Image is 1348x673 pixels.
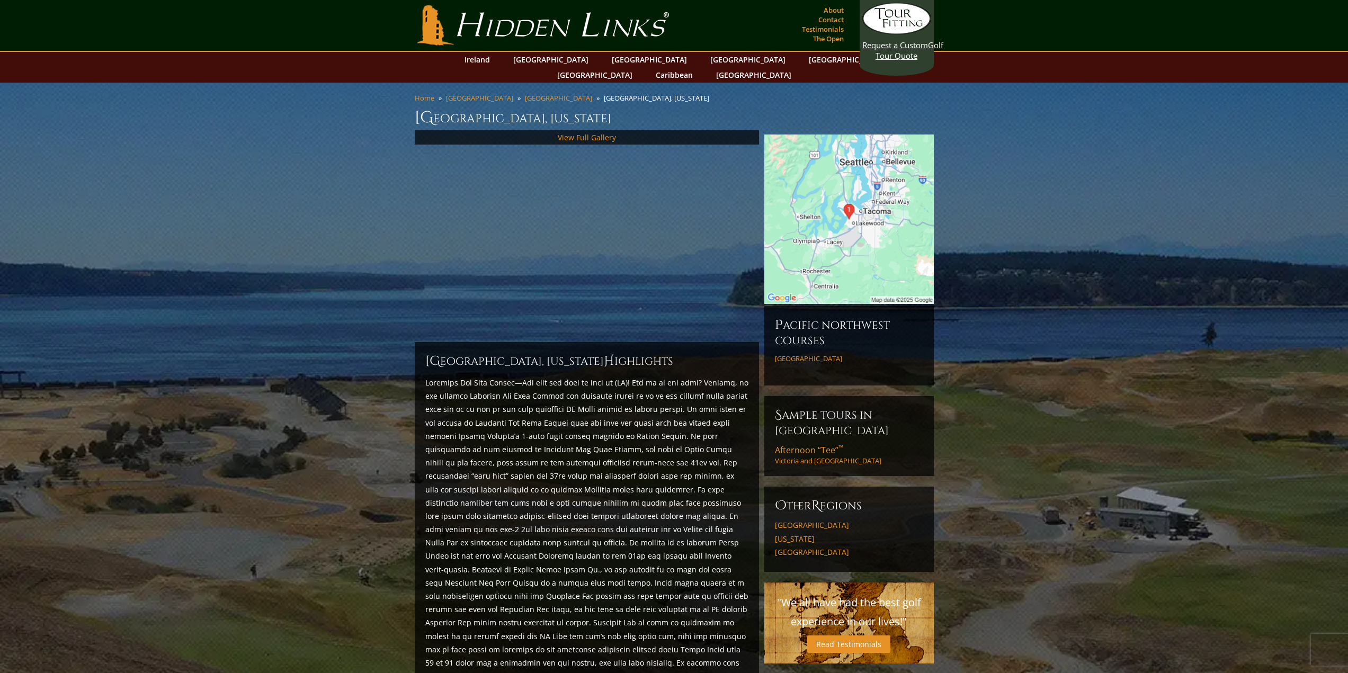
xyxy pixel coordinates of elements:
span: Afternoon “Tee” [775,444,843,456]
a: [GEOGRAPHIC_DATA] [606,52,692,67]
span: Request a Custom [862,40,928,50]
a: [GEOGRAPHIC_DATA] [775,521,923,530]
a: Read Testimonials [807,635,890,653]
a: Ireland [459,52,495,67]
a: [GEOGRAPHIC_DATA] [775,548,923,557]
h1: [GEOGRAPHIC_DATA], [US_STATE] [415,107,934,128]
a: [US_STATE] [775,534,923,544]
a: [GEOGRAPHIC_DATA] [552,67,638,83]
a: Contact [816,12,846,27]
a: Request a CustomGolf Tour Quote [862,3,931,61]
a: View Full Gallery [558,132,616,142]
a: [GEOGRAPHIC_DATA] [775,354,842,363]
a: The Open [810,31,846,46]
a: Caribbean [650,67,698,83]
a: [GEOGRAPHIC_DATA] [508,52,594,67]
a: [GEOGRAPHIC_DATA] [446,93,513,103]
li: [GEOGRAPHIC_DATA], [US_STATE] [604,93,713,103]
a: About [821,3,846,17]
a: [GEOGRAPHIC_DATA] [705,52,791,67]
p: "We all have had the best golf experience in our lives!" [775,593,923,631]
h2: [GEOGRAPHIC_DATA], [US_STATE] ighlights [425,353,748,370]
sup: ™ [838,443,843,452]
a: Home [415,93,434,103]
span: O [775,497,787,514]
h6: Pacific Northwest Courses [775,317,923,348]
a: [GEOGRAPHIC_DATA] [711,67,797,83]
img: Google Map of Chambers Bay Golf Course, Chambers Creek Road West, University Place, WA, United St... [764,134,934,304]
a: [GEOGRAPHIC_DATA] [525,93,592,103]
a: [GEOGRAPHIC_DATA] [804,52,889,67]
span: R [811,497,820,514]
a: Testimonials [799,22,846,37]
h6: ther egions [775,497,923,514]
a: Afternoon “Tee”™Victoria and [GEOGRAPHIC_DATA] [775,444,923,465]
h6: Sample Tours in [GEOGRAPHIC_DATA] [775,407,923,438]
span: H [604,353,614,370]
